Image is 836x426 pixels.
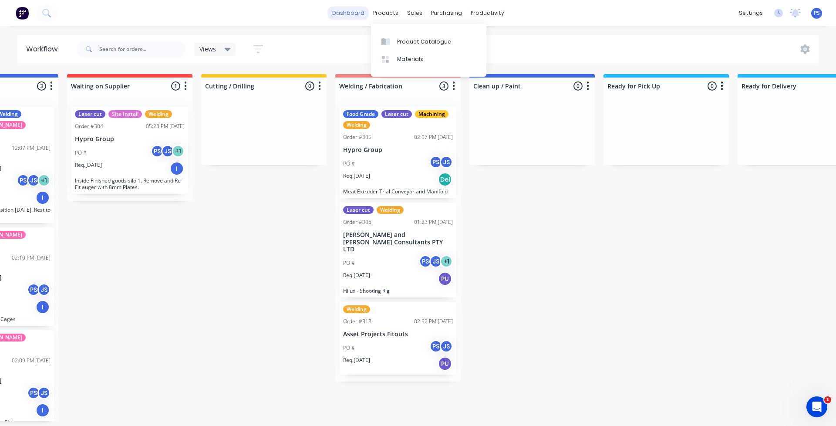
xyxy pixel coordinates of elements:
p: Meat Extruder Trial Conveyor and Manifold [343,188,453,195]
div: PS [429,340,442,353]
div: 01:23 PM [DATE] [414,218,453,226]
div: + 1 [440,255,453,268]
div: PS [151,145,164,158]
div: JS [161,145,174,158]
a: Materials [371,51,486,68]
div: 02:09 PM [DATE] [12,357,51,365]
p: Asset Projects Fitouts [343,331,453,338]
div: Order #313 [343,318,371,325]
div: I [36,191,50,205]
p: Req. [DATE] [343,172,370,180]
div: PS [27,386,40,399]
div: Laser cutWeldingOrder #30601:23 PM [DATE][PERSON_NAME] and [PERSON_NAME] Consultants PTY LTDPO #P... [340,203,456,298]
div: PS [419,255,432,268]
p: Hypro Group [343,146,453,154]
div: Laser cut [75,110,105,118]
div: productivity [466,7,509,20]
p: PO # [343,344,355,352]
p: Req. [DATE] [75,161,102,169]
div: Workflow [26,44,62,54]
div: WeldingOrder #31302:52 PM [DATE]Asset Projects FitoutsPO #PSJSReq.[DATE]PU [340,302,456,375]
div: PS [17,174,30,187]
div: JS [440,156,453,169]
div: Welding [343,121,370,129]
span: PS [814,9,820,17]
div: PU [438,357,452,371]
div: Product Catalogue [397,38,451,46]
div: Machining [415,110,448,118]
div: 05:28 PM [DATE] [146,122,185,130]
div: JS [37,283,51,296]
div: PS [27,283,40,296]
p: Req. [DATE] [343,271,370,279]
div: 12:07 PM [DATE] [12,144,51,152]
div: Laser cutSite InstallWeldingOrder #30405:28 PM [DATE]Hypro GroupPO #PSJS+1Req.[DATE]IInside Finis... [71,107,188,194]
div: Order #306 [343,218,371,226]
div: JS [27,174,40,187]
a: Product Catalogue [371,33,486,50]
div: products [369,7,403,20]
img: Factory [16,7,29,20]
span: Views [199,44,216,54]
div: Laser cut [381,110,412,118]
div: I [36,300,50,314]
div: JS [37,386,51,399]
div: Food GradeLaser cutMachiningWeldingOrder #30502:07 PM [DATE]Hypro GroupPO #PSJSReq.[DATE]DelMeat ... [340,107,456,198]
div: purchasing [427,7,466,20]
a: dashboard [328,7,369,20]
div: Materials [397,55,423,63]
div: JS [429,255,442,268]
div: PU [438,272,452,286]
p: PO # [343,259,355,267]
p: Inside Finished goods silo 1. Remove and Re-Fit auger with 8mm Plates. [75,177,185,190]
div: Welding [343,305,370,313]
p: Hilux - Shooting Rig [343,287,453,294]
div: + 1 [172,145,185,158]
p: Hypro Group [75,135,185,143]
div: Laser cut [343,206,374,214]
div: Site Install [108,110,142,118]
div: PS [429,156,442,169]
div: sales [403,7,427,20]
div: settings [735,7,767,20]
div: 02:52 PM [DATE] [414,318,453,325]
p: [PERSON_NAME] and [PERSON_NAME] Consultants PTY LTD [343,231,453,253]
div: Welding [377,206,404,214]
p: PO # [75,149,87,157]
div: Welding [145,110,172,118]
p: PO # [343,160,355,168]
div: Order #304 [75,122,103,130]
div: + 1 [37,174,51,187]
span: 1 [824,396,831,403]
input: Search for orders... [99,41,185,58]
iframe: Intercom live chat [806,396,827,417]
div: 02:07 PM [DATE] [414,133,453,141]
div: I [170,162,184,176]
div: I [36,403,50,417]
div: Del [438,172,452,186]
div: 02:10 PM [DATE] [12,254,51,262]
p: Req. [DATE] [343,356,370,364]
div: JS [440,340,453,353]
div: Order #305 [343,133,371,141]
div: Food Grade [343,110,378,118]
